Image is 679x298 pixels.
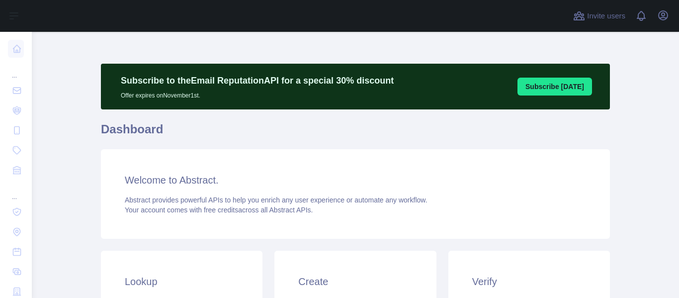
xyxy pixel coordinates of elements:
h3: Verify [472,275,586,289]
button: Invite users [571,8,627,24]
p: Offer expires on November 1st. [121,88,394,99]
div: ... [8,181,24,201]
h1: Dashboard [101,121,610,145]
span: Invite users [587,10,625,22]
h3: Welcome to Abstract. [125,173,586,187]
h3: Create [298,275,412,289]
span: free credits [204,206,238,214]
div: ... [8,60,24,80]
span: Abstract provides powerful APIs to help you enrich any user experience or automate any workflow. [125,196,427,204]
h3: Lookup [125,275,239,289]
p: Subscribe to the Email Reputation API for a special 30 % discount [121,74,394,88]
span: Your account comes with across all Abstract APIs. [125,206,313,214]
button: Subscribe [DATE] [517,78,592,96]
